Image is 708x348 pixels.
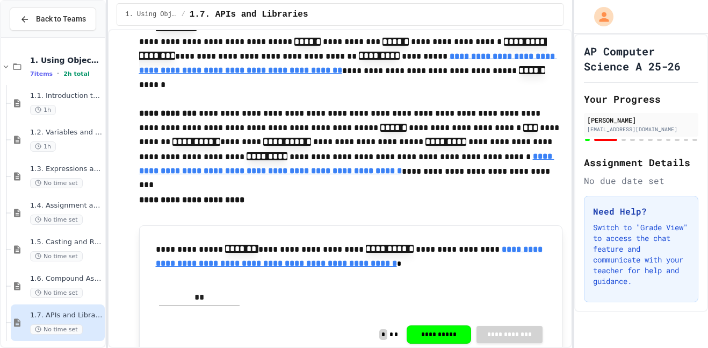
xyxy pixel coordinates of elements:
span: 1.2. Variables and Data Types [30,128,103,137]
span: 1.5. Casting and Ranges of Values [30,238,103,247]
span: 1.7. APIs and Libraries [190,8,308,21]
span: No time set [30,324,83,335]
div: [PERSON_NAME] [587,115,695,125]
div: My Account [583,4,616,29]
span: • [57,69,59,78]
span: No time set [30,215,83,225]
span: 1.4. Assignment and Input [30,201,103,210]
span: No time set [30,251,83,261]
span: 1.3. Expressions and Output [New] [30,165,103,174]
div: [EMAIL_ADDRESS][DOMAIN_NAME] [587,125,695,133]
span: No time set [30,178,83,188]
span: 1.1. Introduction to Algorithms, Programming, and Compilers [30,91,103,101]
span: 1. Using Objects and Methods [126,10,177,19]
h3: Need Help? [593,205,689,218]
h2: Your Progress [584,91,698,106]
span: 1h [30,141,56,152]
span: 1.6. Compound Assignment Operators [30,274,103,283]
span: 1. Using Objects and Methods [30,55,103,65]
h1: AP Computer Science A 25-26 [584,44,698,74]
span: 1.7. APIs and Libraries [30,311,103,320]
p: Switch to "Grade View" to access the chat feature and communicate with your teacher for help and ... [593,222,689,287]
span: No time set [30,288,83,298]
span: / [182,10,185,19]
div: No due date set [584,174,698,187]
span: 2h total [63,70,90,77]
span: 1h [30,105,56,115]
span: Back to Teams [36,13,86,25]
h2: Assignment Details [584,155,698,170]
span: 7 items [30,70,53,77]
button: Back to Teams [10,8,96,31]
